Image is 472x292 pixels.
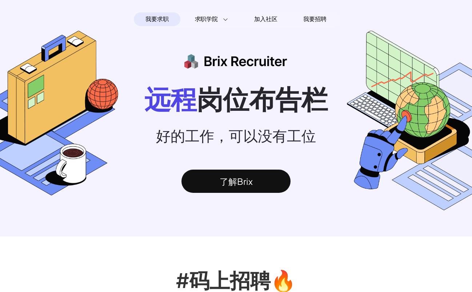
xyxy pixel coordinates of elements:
[181,170,291,193] div: 了解Brix
[254,13,277,25] span: 加入社区
[145,13,168,25] span: 我要求职
[144,84,197,115] span: 远程
[195,15,218,24] span: 求职学院
[303,15,326,24] span: 我要招聘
